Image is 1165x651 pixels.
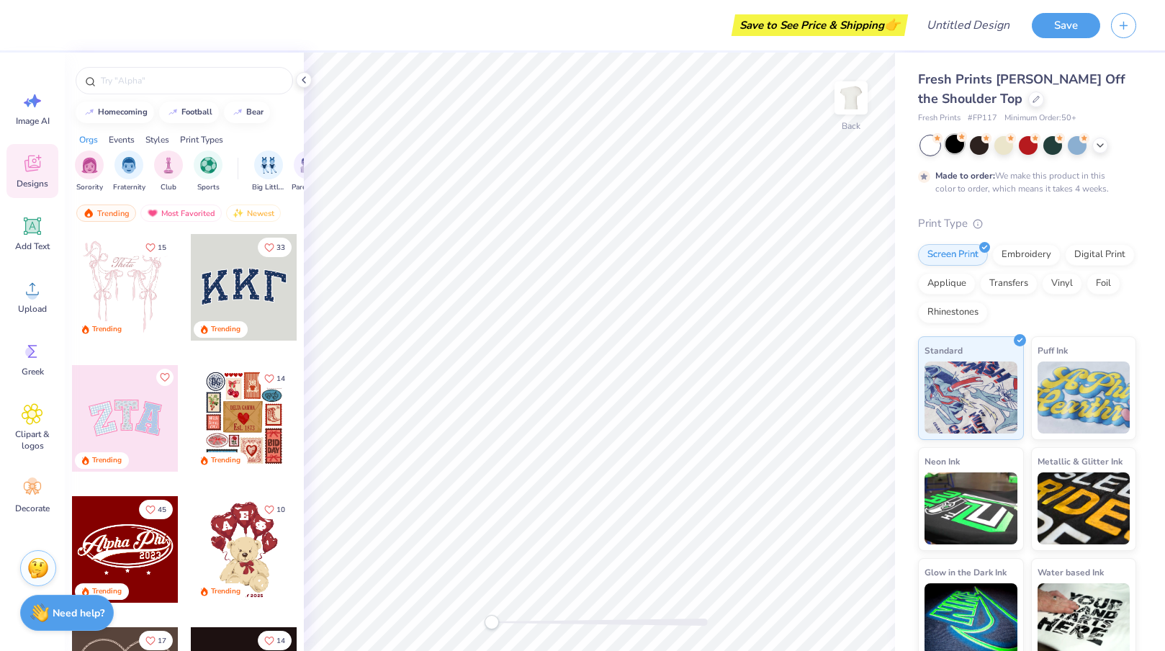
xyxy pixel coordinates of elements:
[156,369,174,386] button: Like
[233,208,244,218] img: newest.gif
[92,324,122,335] div: Trending
[15,503,50,514] span: Decorate
[99,73,284,88] input: Try "Alpha"
[925,343,963,358] span: Standard
[1038,472,1130,544] img: Metallic & Glitter Ink
[158,244,166,251] span: 15
[139,500,173,519] button: Like
[139,238,173,257] button: Like
[76,182,103,193] span: Sorority
[485,615,499,629] div: Accessibility label
[1032,13,1100,38] button: Save
[75,151,104,193] button: filter button
[837,84,865,112] img: Back
[935,170,995,181] strong: Made to order:
[224,102,270,123] button: bear
[276,637,285,645] span: 14
[17,178,48,189] span: Designs
[1004,112,1076,125] span: Minimum Order: 50 +
[258,238,292,257] button: Like
[197,182,220,193] span: Sports
[18,303,47,315] span: Upload
[884,16,900,33] span: 👉
[276,244,285,251] span: 33
[918,215,1136,232] div: Print Type
[1038,343,1068,358] span: Puff Ink
[161,157,176,174] img: Club Image
[292,182,325,193] span: Parent's Weekend
[226,205,281,222] div: Newest
[159,102,219,123] button: football
[113,182,145,193] span: Fraternity
[918,71,1125,107] span: Fresh Prints [PERSON_NAME] Off the Shoulder Top
[76,102,154,123] button: homecoming
[258,631,292,650] button: Like
[76,205,136,222] div: Trending
[276,375,285,382] span: 14
[200,157,217,174] img: Sports Image
[918,302,988,323] div: Rhinestones
[98,108,148,116] div: homecoming
[232,108,243,117] img: trend_line.gif
[252,151,285,193] div: filter for Big Little Reveal
[276,506,285,513] span: 10
[918,273,976,295] div: Applique
[81,157,98,174] img: Sorority Image
[252,182,285,193] span: Big Little Reveal
[53,606,104,620] strong: Need help?
[194,151,222,193] button: filter button
[1038,565,1104,580] span: Water based Ink
[935,169,1112,195] div: We make this product in this color to order, which means it takes 4 weeks.
[980,273,1038,295] div: Transfers
[1038,362,1130,434] img: Puff Ink
[92,586,122,597] div: Trending
[145,133,169,146] div: Styles
[121,157,137,174] img: Fraternity Image
[992,244,1061,266] div: Embroidery
[925,472,1017,544] img: Neon Ink
[154,151,183,193] button: filter button
[15,241,50,252] span: Add Text
[194,151,222,193] div: filter for Sports
[925,565,1007,580] span: Glow in the Dark Ink
[1087,273,1120,295] div: Foil
[1065,244,1135,266] div: Digital Print
[154,151,183,193] div: filter for Club
[113,151,145,193] div: filter for Fraternity
[925,362,1017,434] img: Standard
[147,208,158,218] img: most_fav.gif
[968,112,997,125] span: # FP117
[735,14,904,36] div: Save to See Price & Shipping
[83,208,94,218] img: trending.gif
[16,115,50,127] span: Image AI
[158,506,166,513] span: 45
[181,108,212,116] div: football
[211,586,240,597] div: Trending
[261,157,276,174] img: Big Little Reveal Image
[842,120,860,133] div: Back
[918,244,988,266] div: Screen Print
[1042,273,1082,295] div: Vinyl
[109,133,135,146] div: Events
[292,151,325,193] div: filter for Parent's Weekend
[211,455,240,466] div: Trending
[258,369,292,388] button: Like
[252,151,285,193] button: filter button
[258,500,292,519] button: Like
[140,205,222,222] div: Most Favorited
[9,428,56,452] span: Clipart & logos
[158,637,166,645] span: 17
[161,182,176,193] span: Club
[246,108,264,116] div: bear
[139,631,173,650] button: Like
[113,151,145,193] button: filter button
[180,133,223,146] div: Print Types
[292,151,325,193] button: filter button
[84,108,95,117] img: trend_line.gif
[925,454,960,469] span: Neon Ink
[300,157,317,174] img: Parent's Weekend Image
[211,324,240,335] div: Trending
[75,151,104,193] div: filter for Sorority
[22,366,44,377] span: Greek
[1038,454,1123,469] span: Metallic & Glitter Ink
